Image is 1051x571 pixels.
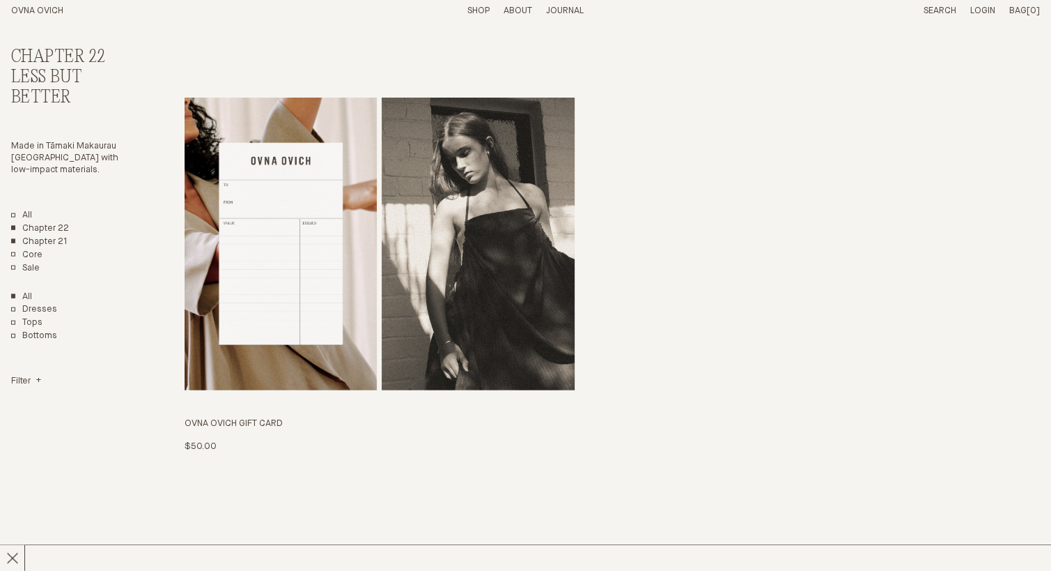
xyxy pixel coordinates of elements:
a: Bottoms [11,330,57,342]
a: All [11,210,32,222]
a: Shop [467,6,490,15]
a: Home [11,6,63,15]
h3: OVNA OVICH GIFT CARD [185,418,575,430]
a: Tops [11,317,42,329]
span: Bag [1009,6,1027,15]
summary: About [504,6,532,17]
a: Chapter 21 [11,236,68,248]
a: Show All [11,291,32,303]
a: Core [11,250,42,261]
h2: Chapter 22 [11,47,130,68]
a: Dresses [11,304,57,316]
img: OVNA OVICH GIFT CARD [185,98,377,390]
summary: Filter [11,376,41,388]
p: Made in Tāmaki Makaurau [GEOGRAPHIC_DATA] with low-impact materials. [11,141,130,176]
span: [0] [1027,6,1040,15]
a: Journal [546,6,584,15]
span: $50.00 [185,442,217,451]
a: Login [970,6,995,15]
h3: Less But Better [11,68,130,108]
a: Sale [11,263,40,275]
a: Chapter 22 [11,223,69,235]
a: OVNA OVICH GIFT CARD [185,98,575,453]
a: Search [924,6,956,15]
